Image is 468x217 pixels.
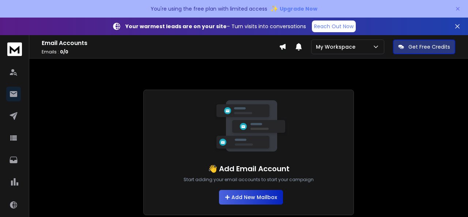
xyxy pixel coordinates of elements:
p: You're using the free plan with limited access [151,5,267,12]
h1: Email Accounts [42,39,279,48]
p: Reach Out Now [314,23,354,30]
button: Add New Mailbox [219,190,283,205]
img: logo [7,42,22,56]
span: Upgrade Now [280,5,317,12]
strong: Your warmest leads are on your site [125,23,227,30]
p: – Turn visits into conversations [125,23,306,30]
button: Get Free Credits [393,40,455,54]
p: Start adding your email accounts to start your campaign [184,177,314,183]
h1: 👋 Add Email Account [208,164,290,174]
p: Emails : [42,49,279,55]
span: 0 / 0 [60,49,68,55]
p: My Workspace [316,43,358,50]
p: Get Free Credits [408,43,450,50]
a: Reach Out Now [312,20,356,32]
button: ✨Upgrade Now [270,1,317,16]
span: ✨ [270,4,278,14]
